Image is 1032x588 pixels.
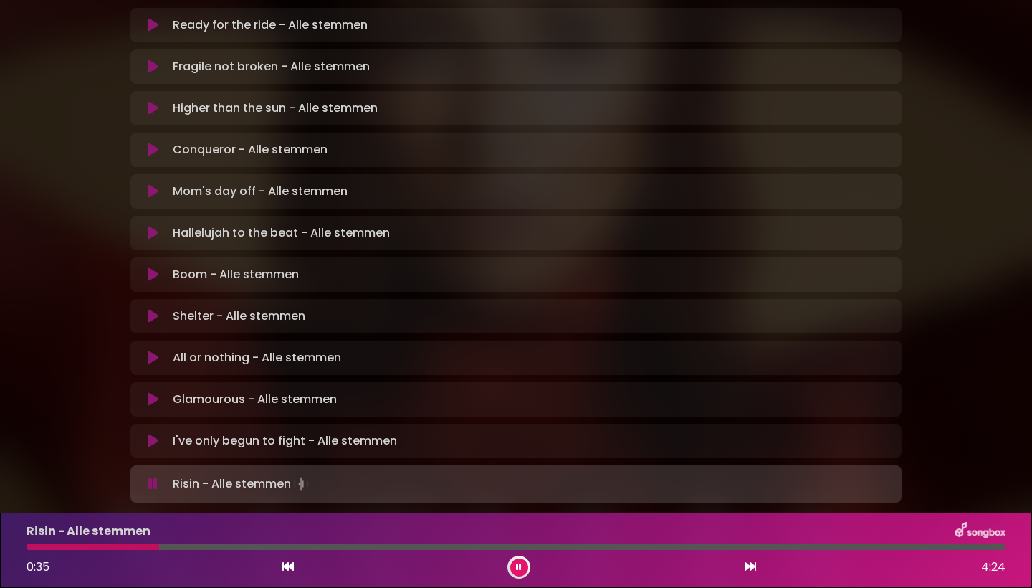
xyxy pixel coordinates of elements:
[173,100,378,117] p: Higher than the sun - Alle stemmen
[173,266,299,283] p: Boom - Alle stemmen
[173,349,341,366] p: All or nothing - Alle stemmen
[173,432,397,450] p: I've only begun to fight - Alle stemmen
[981,559,1005,576] span: 4:24
[173,474,311,494] p: Risin - Alle stemmen
[173,141,328,158] p: Conqueror - Alle stemmen
[173,224,390,242] p: Hallelujah to the beat - Alle stemmen
[291,474,311,494] img: waveform4.gif
[173,58,370,75] p: Fragile not broken - Alle stemmen
[27,523,150,540] p: Risin - Alle stemmen
[173,183,348,200] p: Mom's day off - Alle stemmen
[955,522,1005,541] img: songbox-logo-white.png
[27,559,49,575] span: 0:35
[173,391,337,408] p: Glamourous - Alle stemmen
[173,16,368,34] p: Ready for the ride - Alle stemmen
[173,308,305,325] p: Shelter - Alle stemmen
